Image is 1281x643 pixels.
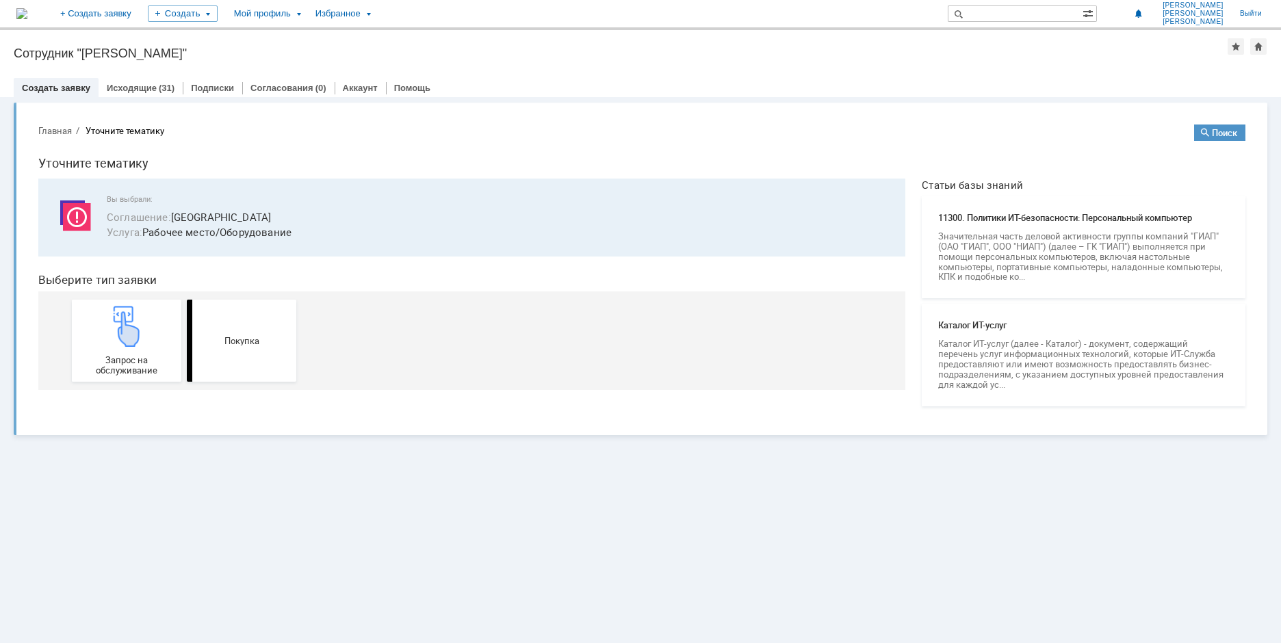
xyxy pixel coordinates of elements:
span: Соглашение : [79,96,144,110]
span: Каталог ИТ-услуг [911,207,1202,217]
a: Запрос на обслуживание [44,186,154,268]
span: Покупка [164,222,265,233]
div: Сотрудник "[PERSON_NAME]" [14,47,1228,60]
span: [PERSON_NAME] [1163,10,1224,18]
p: Каталог ИТ-услуг (далее - Каталог) - документ, содержащий перечень услуг информационных технологи... [911,225,1202,276]
a: Каталог ИТ-услугКаталог ИТ-услуг (далее - Каталог) - документ, содержащий перечень услуг информац... [894,190,1218,293]
div: Сделать домашней страницей [1250,38,1267,55]
a: Покупка [159,186,269,268]
span: Расширенный поиск [1083,6,1096,19]
a: Аккаунт [343,83,378,93]
a: Создать заявку [22,83,90,93]
a: Согласования [250,83,313,93]
span: [PERSON_NAME] [1163,1,1224,10]
span: Запрос на обслуживание [49,241,150,262]
a: Исходящие [107,83,157,93]
div: (31) [159,83,174,93]
header: Выберите тип заявки [11,159,878,173]
p: Значительная часть деловой активности группы компаний "ГИАП" (ОАО "ГИАП", ООО "НИАП") (далее – ГК... [911,118,1202,169]
h1: Уточните тематику [11,40,1218,60]
span: Рабочее место/Оборудование [79,111,862,127]
button: Поиск [1167,11,1218,27]
div: Добавить в избранное [1228,38,1244,55]
span: [PERSON_NAME] [1163,18,1224,26]
img: svg%3E [27,81,68,122]
span: Вы выбрали: [79,81,862,90]
img: getd084b52365464f9197f626d2fa7be5ad [79,192,120,233]
span: Статьи базы знаний [894,65,1218,77]
button: Соглашение:[GEOGRAPHIC_DATA] [79,96,244,111]
div: Создать [148,5,218,22]
div: (0) [315,83,326,93]
img: logo [16,8,27,19]
span: 11300. Политики ИТ-безопасности: Персональный компьютер [911,99,1202,109]
a: 11300. Политики ИТ-безопасности: Персональный компьютерЗначительная часть деловой активности груп... [894,83,1218,185]
div: Уточните тематику [58,12,137,23]
a: Помощь [394,83,430,93]
button: Главная [11,11,44,23]
a: Подписки [191,83,234,93]
span: Услуга : [79,111,115,125]
a: Перейти на домашнюю страницу [16,8,27,19]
